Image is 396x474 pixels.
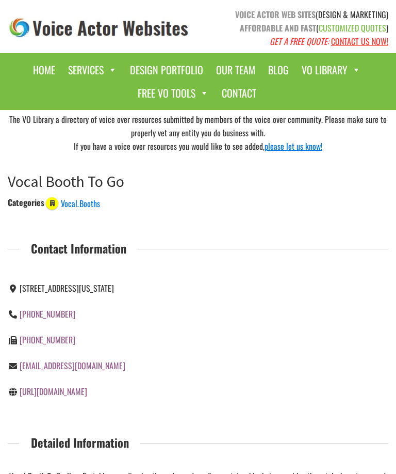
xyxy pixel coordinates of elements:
[265,140,322,152] a: please let us know!
[20,385,87,398] a: [URL][DOMAIN_NAME]
[8,172,388,191] h1: Vocal Booth To Go
[61,197,100,210] span: Vocal Booths
[19,433,140,452] span: Detailed Information
[46,196,100,209] a: Vocal Booths
[263,58,294,82] a: Blog
[28,58,60,82] a: Home
[211,58,260,82] a: Our Team
[319,22,386,34] span: CUSTOMIZED QUOTES
[331,35,388,48] a: CONTACT US NOW!
[296,58,366,82] a: VO Library
[206,8,388,48] p: (DESIGN & MARKETING) ( )
[20,308,75,320] a: [PHONE_NUMBER]
[20,359,125,372] a: [EMAIL_ADDRESS][DOMAIN_NAME]
[20,282,114,294] span: [STREET_ADDRESS][US_STATE]
[240,22,316,34] strong: AFFORDABLE AND FAST
[217,82,261,105] a: Contact
[270,35,329,48] em: GET A FREE QUOTE:
[63,58,122,82] a: Services
[235,8,316,21] strong: VOICE ACTOR WEB SITES
[133,82,214,105] a: Free VO Tools
[8,196,44,209] div: Categories
[19,239,138,258] span: Contact Information
[125,58,208,82] a: Design Portfolio
[20,334,75,346] a: [PHONE_NUMBER]
[8,16,190,40] img: voice_actor_websites_logo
